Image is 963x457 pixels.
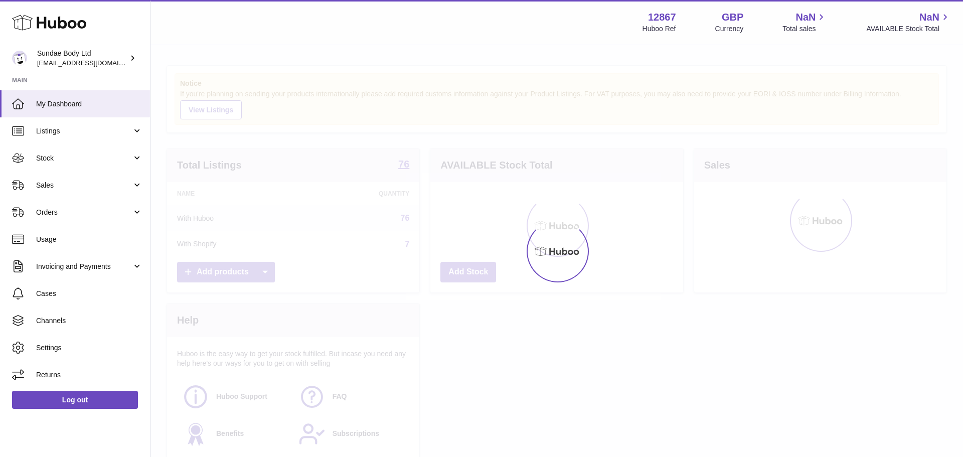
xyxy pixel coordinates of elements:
[643,24,676,34] div: Huboo Ref
[36,235,142,244] span: Usage
[36,370,142,380] span: Returns
[36,154,132,163] span: Stock
[782,11,827,34] a: NaN Total sales
[37,59,147,67] span: [EMAIL_ADDRESS][DOMAIN_NAME]
[866,24,951,34] span: AVAILABLE Stock Total
[36,289,142,298] span: Cases
[36,343,142,353] span: Settings
[12,51,27,66] img: internalAdmin-12867@internal.huboo.com
[782,24,827,34] span: Total sales
[722,11,743,24] strong: GBP
[919,11,939,24] span: NaN
[36,126,132,136] span: Listings
[36,316,142,326] span: Channels
[715,24,744,34] div: Currency
[795,11,816,24] span: NaN
[36,262,132,271] span: Invoicing and Payments
[37,49,127,68] div: Sundae Body Ltd
[36,99,142,109] span: My Dashboard
[866,11,951,34] a: NaN AVAILABLE Stock Total
[12,391,138,409] a: Log out
[648,11,676,24] strong: 12867
[36,181,132,190] span: Sales
[36,208,132,217] span: Orders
